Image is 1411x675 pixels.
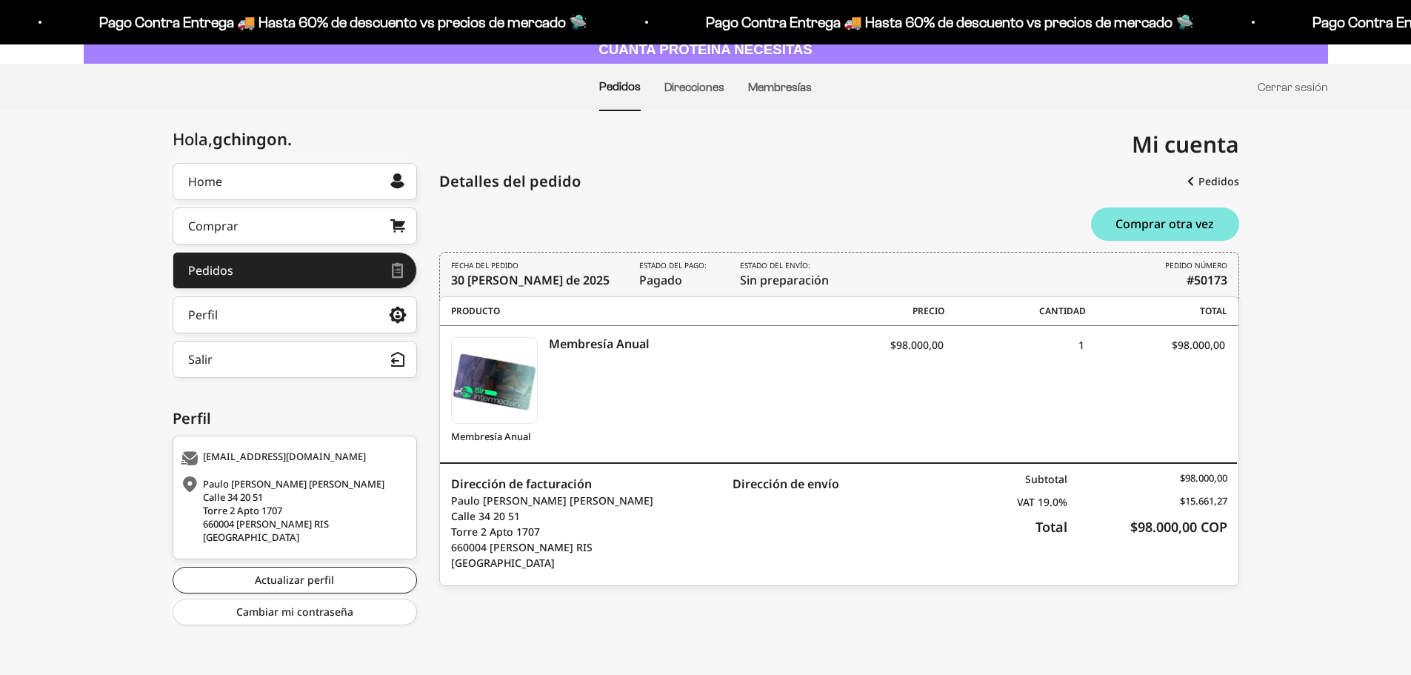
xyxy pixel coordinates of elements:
time: 30 [PERSON_NAME] de 2025 [451,272,610,288]
div: $98.000,00 [1067,471,1227,487]
a: Pedidos [599,80,641,93]
div: Salir [188,353,213,365]
div: Subtotal [907,471,1067,487]
i: FECHA DEL PEDIDO [451,260,518,271]
div: 1 [944,337,1084,367]
i: PEDIDO NÚMERO [1165,260,1227,271]
div: Paulo [PERSON_NAME] [PERSON_NAME] Calle 34 20 51 Torre 2 Apto 1707 660004 [PERSON_NAME] RIS [GEOG... [181,477,405,544]
div: $98.000,00 [1084,337,1225,367]
strong: CUANTA PROTEÍNA NECESITAS [598,41,813,57]
i: Estado del pago: [639,260,707,271]
div: Perfil [173,408,417,430]
img: Membresía Anual [452,338,537,423]
div: Perfil [188,309,218,321]
a: Membresía Anual [451,337,538,424]
div: VAT 19.0% [907,494,1067,510]
button: Comprar otra vez [1091,207,1239,241]
a: Membresía Anual [549,337,802,350]
p: Pago Contra Entrega 🚚 Hasta 60% de descuento vs precios de mercado 🛸 [706,10,1194,34]
a: Cerrar sesión [1258,81,1328,93]
div: $15.661,27 [1067,494,1227,510]
span: $98.000,00 [890,338,944,352]
div: Hola, [173,130,292,148]
div: Pedidos [188,265,233,276]
strong: Dirección de facturación [451,476,592,492]
strong: Dirección de envío [733,476,839,492]
div: $98.000,00 COP [1067,517,1227,537]
p: Paulo [PERSON_NAME] [PERSON_NAME] Calle 34 20 51 Torre 2 Apto 1707 660004 [PERSON_NAME] RIS [GEOG... [451,493,653,571]
i: Estado del envío: [740,260,810,271]
a: Pedidos [1187,168,1239,195]
a: Comprar [173,207,417,245]
span: Producto [451,305,804,318]
a: Perfil [173,296,417,333]
div: Home [188,176,222,187]
span: Total [1086,305,1227,318]
span: Membresía Anual [451,430,803,445]
b: #50173 [1187,271,1227,289]
a: Direcciones [664,81,724,93]
a: Membresías [748,81,812,93]
span: Comprar otra vez [1115,218,1214,230]
div: Comprar [188,220,238,232]
div: Detalles del pedido [439,170,581,193]
span: gchingon [213,127,292,150]
a: Pedidos [173,252,417,289]
p: Pago Contra Entrega 🚚 Hasta 60% de descuento vs precios de mercado 🛸 [99,10,587,34]
div: Total [907,517,1067,537]
a: Cambiar mi contraseña [173,599,417,625]
span: Precio [804,305,945,318]
span: Cantidad [944,305,1086,318]
a: CUANTA PROTEÍNA NECESITAS [84,36,1328,64]
a: Home [173,163,417,200]
span: Sin preparación [740,260,829,289]
span: Mi cuenta [1132,129,1239,159]
span: . [287,127,292,150]
div: [EMAIL_ADDRESS][DOMAIN_NAME] [181,451,405,466]
button: Salir [173,341,417,378]
a: Actualizar perfil [173,567,417,593]
span: Pagado [639,260,710,289]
